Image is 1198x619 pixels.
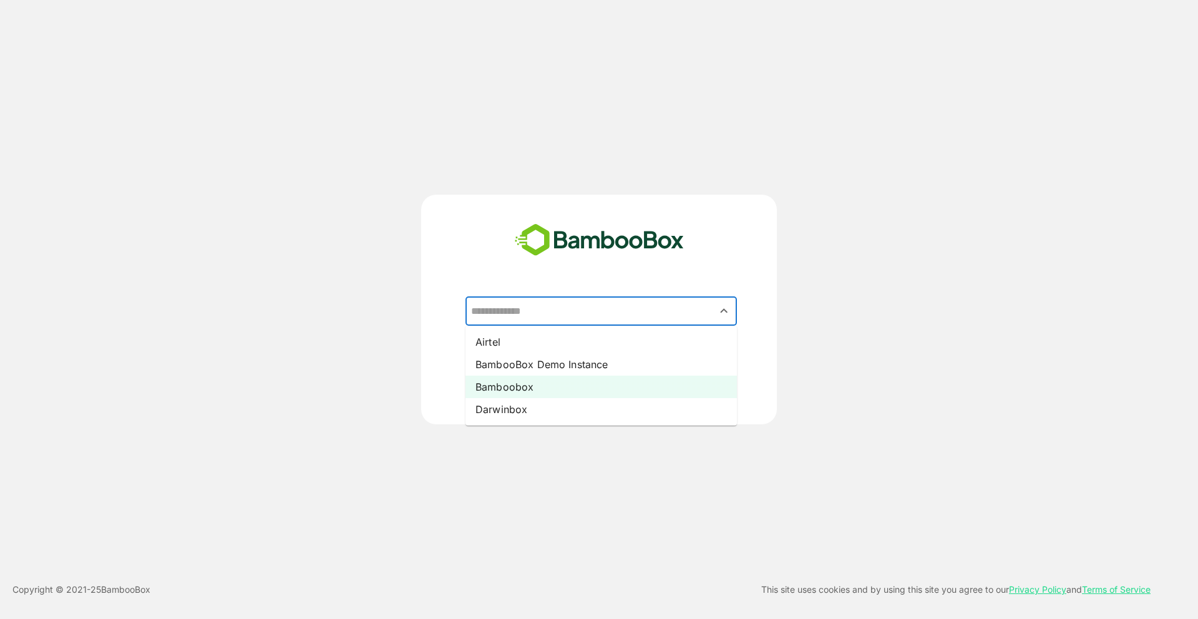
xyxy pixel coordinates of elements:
li: Bamboobox [465,376,737,398]
a: Privacy Policy [1009,584,1066,595]
li: BambooBox Demo Instance [465,353,737,376]
a: Terms of Service [1082,584,1151,595]
button: Close [716,303,733,319]
p: This site uses cookies and by using this site you agree to our and [761,582,1151,597]
li: Darwinbox [465,398,737,421]
p: Copyright © 2021- 25 BambooBox [12,582,150,597]
li: Airtel [465,331,737,353]
img: bamboobox [508,220,691,261]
